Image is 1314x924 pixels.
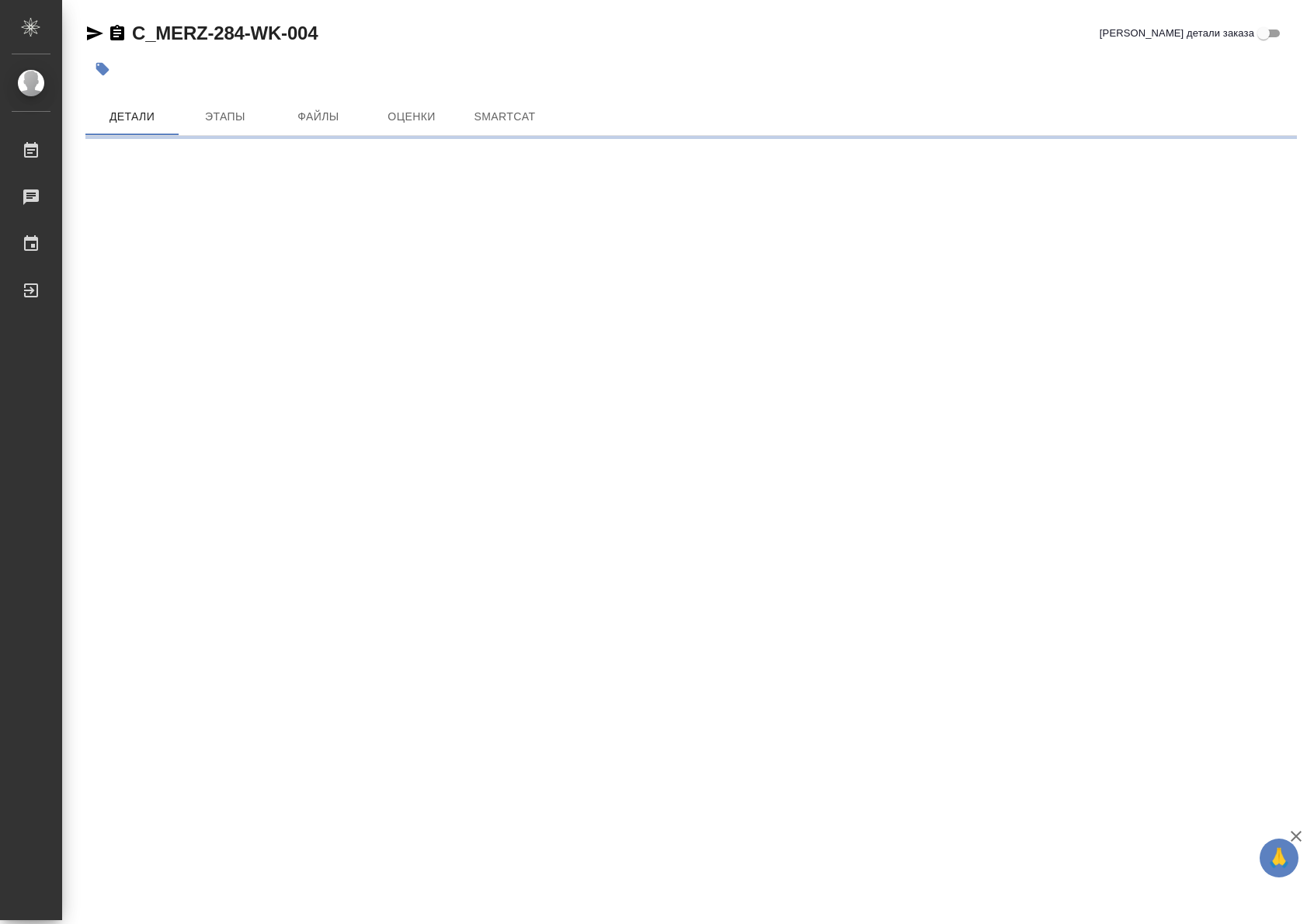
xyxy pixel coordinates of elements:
a: C_MERZ-284-WK-004 [132,23,318,43]
span: [PERSON_NAME] детали заказа [1100,26,1254,41]
span: SmartCat [468,107,542,127]
span: Этапы [188,107,262,127]
button: Скопировать ссылку для ЯМессенджера [85,24,104,43]
span: Файлы [281,107,356,127]
span: 🙏 [1266,842,1292,874]
button: Скопировать ссылку [108,24,127,43]
span: Оценки [374,107,449,127]
button: 🙏 [1260,839,1298,877]
button: Добавить тэг [85,52,120,86]
span: Детали [95,107,169,127]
